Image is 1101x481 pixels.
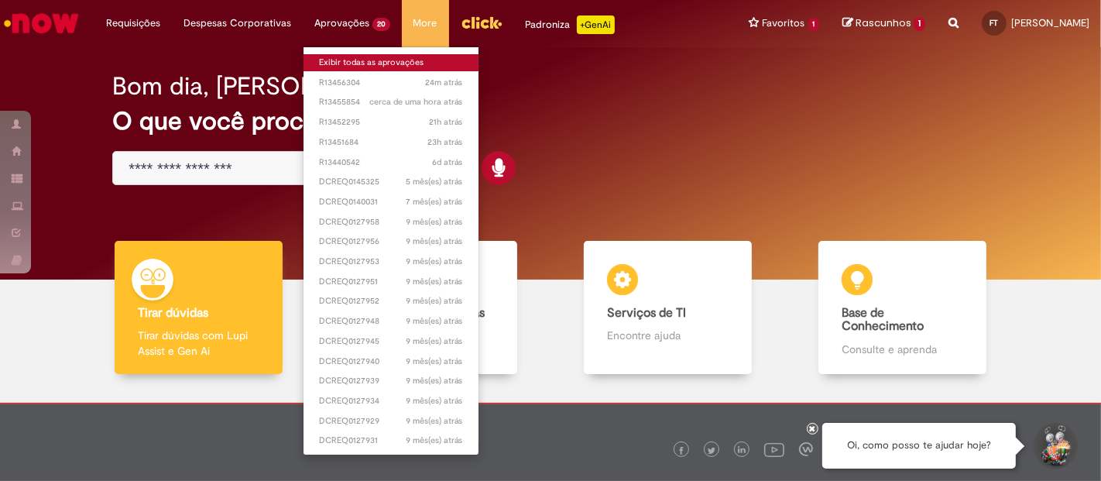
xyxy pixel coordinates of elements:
[607,305,686,321] b: Serviços de TI
[822,423,1016,469] div: Oi, como posso te ajudar hoje?
[319,395,463,407] span: DCREQ0127934
[406,256,463,267] span: 9 mês(es) atrás
[1011,16,1089,29] span: [PERSON_NAME]
[738,446,746,455] img: logo_footer_linkedin.png
[183,15,291,31] span: Despesas Corporativas
[81,241,316,375] a: Tirar dúvidas Tirar dúvidas com Lupi Assist e Gen Ai
[406,276,463,287] span: 9 mês(es) atrás
[607,328,729,343] p: Encontre ajuda
[304,432,478,449] a: Aberto DCREQ0127931 :
[319,156,463,169] span: R13440542
[406,335,463,347] time: 20/11/2024 03:53:28
[406,235,463,247] span: 9 mês(es) atrás
[406,196,463,208] span: 7 mês(es) atrás
[319,415,463,428] span: DCREQ0127929
[319,116,463,129] span: R13452295
[319,196,463,208] span: DCREQ0140031
[550,241,785,375] a: Serviços de TI Encontre ajuda
[425,77,463,88] time: 28/08/2025 09:43:38
[914,17,925,31] span: 1
[304,333,478,350] a: Aberto DCREQ0127945 :
[842,342,963,357] p: Consulte e aprenda
[319,256,463,268] span: DCREQ0127953
[432,156,463,168] span: 6d atrás
[406,315,463,327] time: 20/11/2024 03:53:29
[842,16,925,31] a: Rascunhos
[319,435,463,447] span: DCREQ0127931
[406,395,463,407] time: 20/11/2024 03:53:22
[427,136,463,148] time: 27/08/2025 10:57:58
[406,295,463,307] time: 20/11/2024 03:53:31
[764,439,784,459] img: logo_footer_youtube.png
[304,373,478,390] a: Aberto DCREQ0127939 :
[406,375,463,387] span: 9 mês(es) atrás
[406,415,463,427] time: 20/11/2024 03:53:20
[304,253,478,270] a: Aberto DCREQ0127953 :
[842,305,924,335] b: Base de Conhecimento
[369,96,463,108] span: cerca de uma hora atrás
[304,194,478,211] a: Aberto DCREQ0140031 :
[304,174,478,191] a: Aberto DCREQ0145325 :
[413,15,437,31] span: More
[304,452,478,469] a: Aberto DCREQ0127904 :
[372,305,485,321] b: Catálogo de Ofertas
[406,216,463,228] time: 20/11/2024 03:54:50
[1031,423,1078,469] button: Iniciar Conversa de Suporte
[138,305,208,321] b: Tirar dúvidas
[304,293,478,310] a: Aberto DCREQ0127952 :
[304,114,478,131] a: Aberto R13452295 :
[577,15,615,34] p: +GenAi
[304,94,478,111] a: Aberto R13455854 :
[304,393,478,410] a: Aberto DCREQ0127934 :
[406,176,463,187] span: 5 mês(es) atrás
[406,276,463,287] time: 20/11/2024 03:53:31
[406,235,463,247] time: 20/11/2024 03:54:49
[406,356,463,367] time: 20/11/2024 03:53:24
[319,375,463,387] span: DCREQ0127939
[372,18,390,31] span: 20
[138,328,259,359] p: Tirar dúvidas com Lupi Assist e Gen Ai
[304,214,478,231] a: Aberto DCREQ0127958 :
[425,77,463,88] span: 24m atrás
[799,442,813,456] img: logo_footer_workplace.png
[526,15,615,34] div: Padroniza
[406,176,463,187] time: 03/04/2025 17:25:09
[319,315,463,328] span: DCREQ0127948
[304,413,478,430] a: Aberto DCREQ0127929 :
[677,447,685,455] img: logo_footer_facebook.png
[303,46,479,455] ul: Aprovações
[406,315,463,327] span: 9 mês(es) atrás
[763,15,805,31] span: Favoritos
[406,415,463,427] span: 9 mês(es) atrás
[304,273,478,290] a: Aberto DCREQ0127951 :
[708,447,715,455] img: logo_footer_twitter.png
[461,11,502,34] img: click_logo_yellow_360x200.png
[319,77,463,89] span: R13456304
[319,136,463,149] span: R13451684
[304,54,478,71] a: Exibir todas as aprovações
[406,216,463,228] span: 9 mês(es) atrás
[304,313,478,330] a: Aberto DCREQ0127948 :
[429,116,463,128] span: 21h atrás
[314,15,369,31] span: Aprovações
[319,356,463,368] span: DCREQ0127940
[319,216,463,228] span: DCREQ0127958
[406,335,463,347] span: 9 mês(es) atrás
[2,8,81,39] img: ServiceNow
[406,375,463,387] time: 20/11/2024 03:53:24
[406,295,463,307] span: 9 mês(es) atrás
[406,435,463,446] span: 9 mês(es) atrás
[106,15,160,31] span: Requisições
[319,96,463,108] span: R13455854
[785,241,1020,375] a: Base de Conhecimento Consulte e aprenda
[319,235,463,248] span: DCREQ0127956
[304,74,478,91] a: Aberto R13456304 :
[406,256,463,267] time: 20/11/2024 03:53:32
[808,18,820,31] span: 1
[429,116,463,128] time: 27/08/2025 12:52:19
[369,96,463,108] time: 28/08/2025 08:47:56
[319,335,463,348] span: DCREQ0127945
[432,156,463,168] time: 22/08/2025 15:43:24
[112,73,409,100] h2: Bom dia, [PERSON_NAME]
[112,108,989,135] h2: O que você procura hoje?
